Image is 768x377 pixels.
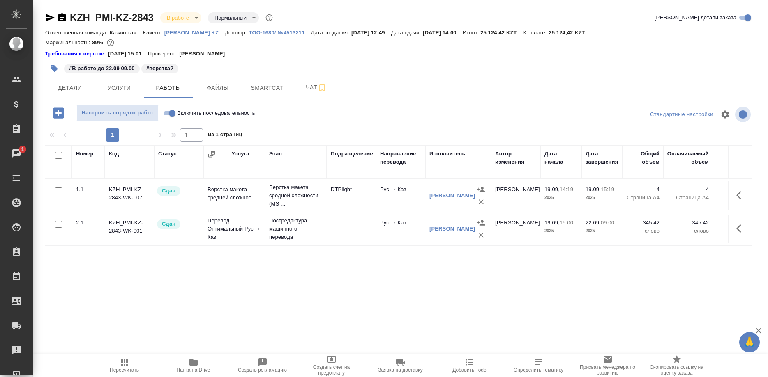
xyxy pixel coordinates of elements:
div: 1.1 [76,185,101,194]
span: Smartcat [247,83,287,93]
div: Код [109,150,119,158]
div: 2.1 [76,219,101,227]
p: слово [627,227,660,235]
p: [DATE] 12:49 [351,30,391,36]
a: ТОО-1680/ №4513211 [249,29,311,36]
p: 16 [717,185,750,194]
td: Рус → Каз [376,181,425,210]
td: [PERSON_NAME] [491,215,540,243]
div: Статус [158,150,177,158]
p: 15:00 [560,219,573,226]
p: Казахстан [110,30,143,36]
div: Менеджер проверил работу исполнителя, передает ее на следующий этап [156,185,199,196]
p: 22.09, [586,219,601,226]
button: Добавить работу [47,105,70,121]
p: 19.09, [544,186,560,192]
p: 09:00 [601,219,614,226]
button: Здесь прячутся важные кнопки [731,185,751,205]
div: Менеджер проверил работу исполнителя, передает ее на следующий этап [156,219,199,230]
p: 14:19 [560,186,573,192]
div: Дата начала [544,150,577,166]
p: Клиент: [143,30,164,36]
span: Настроить порядок работ [81,108,154,118]
p: [DATE] 15:01 [108,50,148,58]
button: 2119.70 KZT; 64.00 RUB; [105,37,116,48]
span: Настроить таблицу [715,105,735,124]
span: Услуги [99,83,139,93]
p: 4 [668,185,709,194]
p: 19.09, [544,219,560,226]
div: Общий объем [627,150,660,166]
div: Номер [76,150,94,158]
p: 19.09, [586,186,601,192]
p: 2025 [544,227,577,235]
div: Автор изменения [495,150,536,166]
p: Итого: [463,30,480,36]
p: Проверено: [148,50,180,58]
p: RUB [717,194,750,202]
button: Нормальный [212,14,249,21]
p: Договор: [225,30,249,36]
p: 345,42 [668,219,709,227]
p: Дата создания: [311,30,351,36]
p: 2025 [544,194,577,202]
td: KZH_PMI-KZ-2843-WK-007 [105,181,154,210]
div: Оплачиваемый объем [667,150,709,166]
p: 89% [92,39,105,46]
span: из 1 страниц [208,130,242,142]
button: Сгруппировать [208,150,216,158]
a: 1 [2,143,31,164]
p: [PERSON_NAME] [179,50,231,58]
p: 345,42 [627,219,660,227]
td: KZH_PMI-KZ-2843-WK-001 [105,215,154,243]
div: Этап [269,150,282,158]
div: Подразделение [331,150,373,158]
button: Настроить порядок работ [76,105,159,121]
p: Сдан [162,187,175,195]
p: Дата сдачи: [391,30,423,36]
p: 4 [627,185,660,194]
td: DTPlight [327,181,376,210]
button: Назначить [475,217,487,229]
button: Удалить [475,196,487,208]
div: Услуга [231,150,249,158]
button: Доп статусы указывают на важность/срочность заказа [264,12,274,23]
p: 2025 [586,194,618,202]
p: #верстка? [146,64,174,73]
p: 25 124,42 KZT [549,30,591,36]
div: Дата завершения [586,150,618,166]
a: [PERSON_NAME] [429,192,475,199]
td: [PERSON_NAME] [491,181,540,210]
a: [PERSON_NAME] KZ [164,29,225,36]
p: Маржинальность: [45,39,92,46]
p: Сдан [162,220,175,228]
span: 🙏 [743,334,756,351]
a: [PERSON_NAME] [429,226,475,232]
p: Постредактура машинного перевода [269,217,323,241]
span: Чат [297,82,336,93]
p: [PERSON_NAME] KZ [164,30,225,36]
p: Верстка макета средней сложности (MS ... [269,183,323,208]
td: Рус → Каз [376,215,425,243]
span: Файлы [198,83,238,93]
button: 🙏 [739,332,760,352]
span: Работы [149,83,188,93]
div: split button [648,108,715,121]
p: 15:19 [601,186,614,192]
p: ТОО-1680/ №4513211 [249,30,311,36]
span: [PERSON_NAME] детали заказа [655,14,736,22]
p: слово [668,227,709,235]
p: #В работе до 22.09 09.00 [69,64,135,73]
p: Ответственная команда: [45,30,110,36]
p: 25 124,42 KZT [480,30,523,36]
p: KZT [717,227,750,235]
span: Посмотреть информацию [735,107,752,122]
button: Скопировать ссылку [57,13,67,23]
div: Направление перевода [380,150,421,166]
button: Скопировать ссылку для ЯМессенджера [45,13,55,23]
p: [DATE] 14:00 [423,30,463,36]
td: Верстка макета средней сложнос... [203,181,265,210]
p: К оплате: [523,30,549,36]
button: Удалить [475,229,487,241]
div: В работе [160,12,201,23]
